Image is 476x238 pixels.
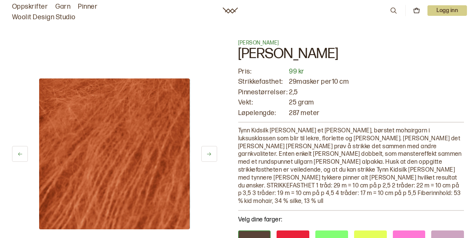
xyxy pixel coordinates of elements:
p: 99 kr [289,67,464,76]
img: Bilde av garn [39,78,190,229]
a: Oppskrifter [12,2,48,12]
p: 287 meter [289,109,464,117]
a: Garn [55,2,70,12]
p: Pris: [238,67,288,76]
p: Pinnestørrelser: [238,88,288,97]
a: Woolit Design Studio [12,12,76,23]
p: Velg dine farger: [238,215,464,224]
p: 29 masker per 10 cm [289,77,464,86]
span: [PERSON_NAME] [238,40,279,46]
a: Woolit [223,8,238,14]
p: Tynn Kidsilk [PERSON_NAME] et [PERSON_NAME], børstet mohair­garn i luksusklassen som blir til lek... [238,127,464,206]
a: Pinner [78,2,97,12]
p: Vekt: [238,98,288,107]
img: Bilde av garn [190,78,340,229]
p: Løpelengde: [238,109,288,117]
p: Logg inn [427,5,467,16]
button: User dropdown [427,5,467,16]
p: 2,5 [289,88,464,97]
p: Strikkefasthet: [238,77,288,86]
h1: [PERSON_NAME] [238,47,464,67]
p: 25 gram [289,98,464,107]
